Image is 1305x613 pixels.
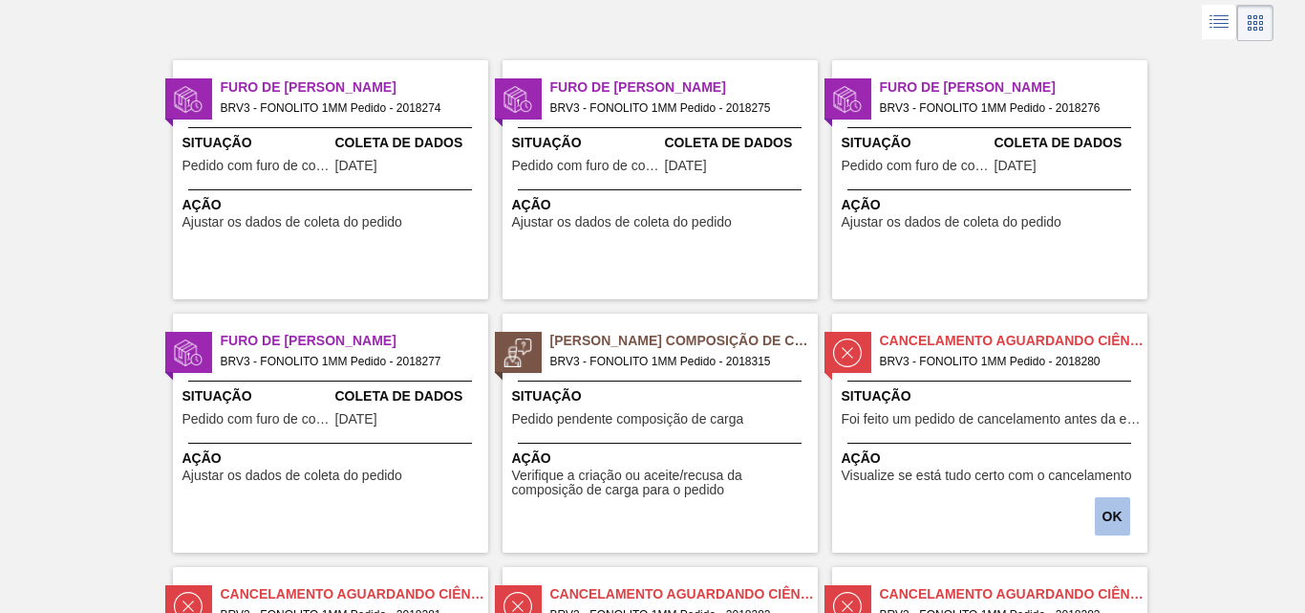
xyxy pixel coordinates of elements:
[995,158,1037,173] font: [DATE]
[512,197,551,212] font: Ação
[335,388,463,404] font: Coleta de Dados
[842,133,990,153] span: Situação
[512,386,813,406] span: Situação
[512,135,582,150] font: Situação
[833,339,862,367] img: status
[182,411,338,427] font: Pedido com furo de coleta
[512,159,660,173] span: Pedido com furo de coleta
[512,411,744,427] font: Pedido pendente composição de carga
[512,412,744,427] span: Pedido pendente composição de carga
[182,386,331,406] span: Situação
[512,214,732,230] font: Ajustar os dados de coleta do pedido
[221,331,488,351] span: Furo de Coleta
[182,158,338,173] font: Pedido com furo de coleta
[221,333,396,348] font: Furo de [PERSON_NAME]
[550,586,824,602] font: Cancelamento aguardando ciência
[1095,497,1130,536] button: OK
[550,355,771,368] font: BRV3 - FONOLITO 1MM Pedido - 2018315
[1097,495,1132,537] div: Completar tarefa: 29912592
[335,386,483,406] span: Coleta de Dados
[880,98,1132,119] span: BRV3 - FONOLITO 1MM Pedido - 2018276
[995,135,1123,150] font: Coleta de Dados
[842,386,1143,406] span: Situação
[1102,509,1123,524] font: OK
[880,355,1101,368] font: BRV3 - FONOLITO 1MM Pedido - 2018280
[842,468,1132,483] font: Visualize se está tudo certo com o cancelamento
[1202,5,1237,41] div: Visão em Lista
[182,197,222,212] font: Ação
[842,450,881,466] font: Ação
[335,412,377,427] span: 28/08/2025
[550,584,818,604] span: Cancelamento aguardando ciência
[182,135,252,150] font: Situação
[335,135,463,150] font: Coleta de Dados
[880,584,1147,604] span: Cancelamento aguardando ciência
[221,355,441,368] font: BRV3 - FONOLITO 1MM Pedido - 2018277
[221,98,473,119] span: BRV3 - FONOLITO 1MM Pedido - 2018274
[503,85,532,114] img: status
[182,450,222,466] font: Ação
[174,339,203,367] img: status
[550,101,771,115] font: BRV3 - FONOLITO 1MM Pedido - 2018275
[880,586,1153,602] font: Cancelamento aguardando ciência
[512,450,551,466] font: Ação
[665,158,707,173] font: [DATE]
[335,159,377,173] span: 27/08/2025
[842,158,997,173] font: Pedido com furo de coleta
[842,135,911,150] font: Situação
[880,331,1147,351] span: Cancelamento aguardando ciência
[221,77,488,98] span: Furo de Coleta
[512,133,660,153] span: Situação
[182,214,402,230] font: Ajustar os dados de coleta do pedido
[880,333,1153,348] font: Cancelamento aguardando ciência
[842,159,990,173] span: Pedido com furo de coleta
[880,77,1147,98] span: Furo de Coleta
[182,412,331,427] span: Pedido com furo de coleta
[182,388,252,404] font: Situação
[512,388,582,404] font: Situação
[995,133,1143,153] span: Coleta de Dados
[842,412,1143,427] span: Foi feito um pedido de cancelamento antes da etapa de aguardando faturamento
[512,158,668,173] font: Pedido com furo de coleta
[842,197,881,212] font: Ação
[335,411,377,427] font: [DATE]
[335,158,377,173] font: [DATE]
[842,214,1061,230] font: Ajustar os dados de coleta do pedido
[665,133,813,153] span: Coleta de Dados
[221,586,494,602] font: Cancelamento aguardando ciência
[995,159,1037,173] span: 28/08/2025
[880,79,1056,95] font: Furo de [PERSON_NAME]
[550,98,802,119] span: BRV3 - FONOLITO 1MM Pedido - 2018275
[221,351,473,372] span: BRV3 - FONOLITO 1MM Pedido - 2018277
[503,339,532,367] img: status
[174,85,203,114] img: status
[842,388,911,404] font: Situação
[665,135,793,150] font: Coleta de Dados
[221,79,396,95] font: Furo de [PERSON_NAME]
[512,468,742,497] font: Verifique a criação ou aceite/recusa da composição de carga para o pedido
[550,79,726,95] font: Furo de [PERSON_NAME]
[182,468,402,483] font: Ajustar os dados de coleta do pedido
[182,159,331,173] span: Pedido com furo de coleta
[1237,5,1273,41] div: Visão em Cards
[221,101,441,115] font: BRV3 - FONOLITO 1MM Pedido - 2018274
[880,351,1132,372] span: BRV3 - FONOLITO 1MM Pedido - 2018280
[550,331,818,351] span: Pedido Aguardando Composição de Carga
[182,133,331,153] span: Situação
[550,333,834,348] font: [PERSON_NAME] Composição de Carga
[335,133,483,153] span: Coleta de Dados
[665,159,707,173] span: 27/08/2025
[221,584,488,604] span: Cancelamento aguardando ciência
[550,351,802,372] span: BRV3 - FONOLITO 1MM Pedido - 2018315
[833,85,862,114] img: status
[550,77,818,98] span: Furo de Coleta
[880,101,1101,115] font: BRV3 - FONOLITO 1MM Pedido - 2018276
